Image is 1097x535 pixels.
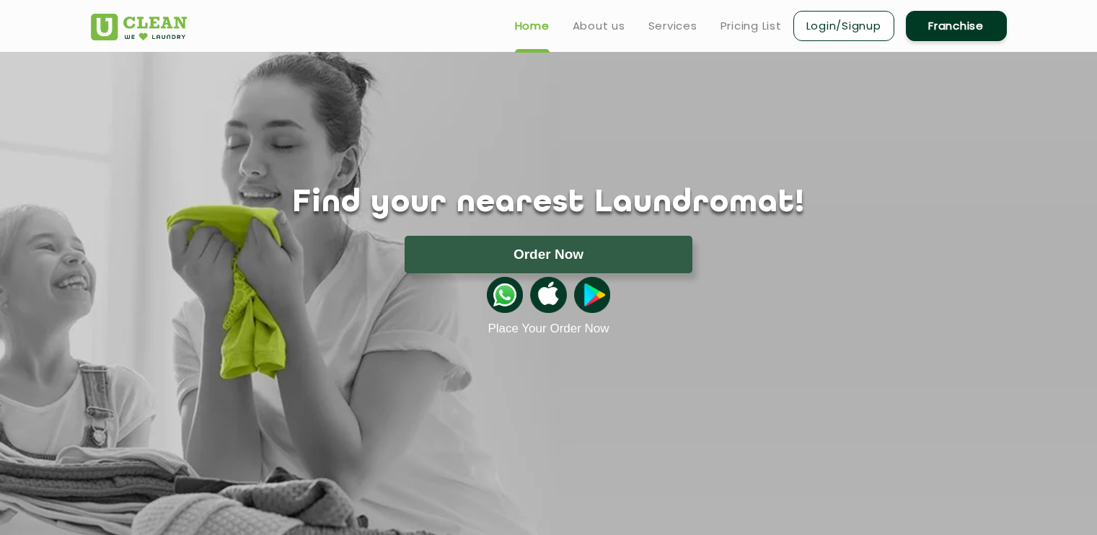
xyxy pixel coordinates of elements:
button: Order Now [405,236,692,273]
h1: Find your nearest Laundromat! [80,185,1018,221]
img: whatsappicon.png [487,277,523,313]
a: Login/Signup [793,11,894,41]
img: playstoreicon.png [574,277,610,313]
img: UClean Laundry and Dry Cleaning [91,14,187,40]
a: Home [515,17,550,35]
a: About us [573,17,625,35]
img: apple-icon.png [530,277,566,313]
a: Franchise [906,11,1007,41]
a: Services [648,17,697,35]
a: Pricing List [721,17,782,35]
a: Place Your Order Now [488,322,609,336]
